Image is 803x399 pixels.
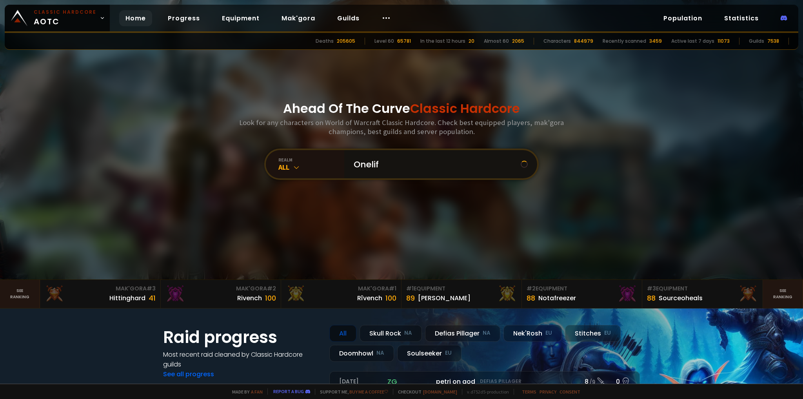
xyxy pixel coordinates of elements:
span: # 3 [147,285,156,292]
a: #2Equipment88Notafreezer [522,280,642,308]
div: Equipment [406,285,517,293]
a: Progress [162,10,206,26]
div: [PERSON_NAME] [418,293,471,303]
a: Seeranking [763,280,803,308]
div: Hittinghard [109,293,145,303]
div: 89 [406,293,415,303]
div: realm [278,157,344,163]
div: Equipment [647,285,758,293]
h1: Raid progress [163,325,320,350]
a: Privacy [540,389,556,395]
a: Home [119,10,152,26]
div: All [329,325,356,342]
div: Rîvench [357,293,382,303]
a: #3Equipment88Sourceoheals [642,280,763,308]
small: EU [445,349,452,357]
div: Active last 7 days [671,38,714,45]
div: Recently scanned [603,38,646,45]
a: Terms [522,389,536,395]
span: # 1 [389,285,396,292]
div: Guilds [749,38,764,45]
span: # 1 [406,285,414,292]
a: Mak'Gora#2Rivench100 [161,280,281,308]
h4: Most recent raid cleaned by Classic Hardcore guilds [163,350,320,369]
div: Almost 60 [484,38,509,45]
div: 844979 [574,38,593,45]
div: Level 60 [374,38,394,45]
div: Deaths [316,38,334,45]
div: 41 [149,293,156,303]
span: Support me, [315,389,388,395]
a: Mak'gora [275,10,322,26]
a: Mak'Gora#3Hittinghard41 [40,280,160,308]
div: Equipment [527,285,637,293]
div: 2065 [512,38,524,45]
div: 65781 [397,38,411,45]
small: EU [604,329,611,337]
a: Guilds [331,10,366,26]
div: 20 [469,38,474,45]
div: Nek'Rosh [503,325,562,342]
div: In the last 12 hours [420,38,465,45]
div: 11073 [718,38,730,45]
div: Mak'Gora [45,285,155,293]
div: Skull Rock [360,325,422,342]
a: Mak'Gora#1Rîvench100 [281,280,401,308]
span: v. d752d5 - production [462,389,509,395]
a: Classic HardcoreAOTC [5,5,110,31]
span: # 3 [647,285,656,292]
span: Made by [227,389,263,395]
div: Mak'Gora [165,285,276,293]
div: 100 [265,293,276,303]
div: 88 [527,293,535,303]
span: # 2 [267,285,276,292]
small: NA [376,349,384,357]
div: 3459 [649,38,662,45]
span: Classic Hardcore [410,100,520,117]
div: Notafreezer [538,293,576,303]
small: EU [545,329,552,337]
div: Mak'Gora [286,285,396,293]
div: Doomhowl [329,345,394,362]
span: Checkout [393,389,457,395]
div: Defias Pillager [425,325,500,342]
small: Classic Hardcore [34,9,96,16]
small: NA [483,329,491,337]
input: Search a character... [349,150,521,178]
div: All [278,163,344,172]
a: [DATE]zgpetri on godDefias Pillager8 /90 [329,371,640,392]
div: 88 [647,293,656,303]
span: # 2 [527,285,536,292]
small: NA [404,329,412,337]
a: a fan [251,389,263,395]
a: Equipment [216,10,266,26]
div: Stitches [565,325,621,342]
div: Sourceoheals [659,293,703,303]
div: 7538 [767,38,779,45]
a: Population [657,10,709,26]
div: 100 [385,293,396,303]
a: See all progress [163,370,214,379]
a: Report a bug [273,388,304,394]
div: Soulseeker [397,345,461,362]
h3: Look for any characters on World of Warcraft Classic Hardcore. Check best equipped players, mak'g... [236,118,567,136]
span: AOTC [34,9,96,27]
div: Rivench [237,293,262,303]
a: Buy me a coffee [349,389,388,395]
a: Statistics [718,10,765,26]
div: 205605 [337,38,355,45]
a: Consent [560,389,580,395]
a: #1Equipment89[PERSON_NAME] [401,280,522,308]
a: [DOMAIN_NAME] [423,389,457,395]
div: Characters [543,38,571,45]
h1: Ahead Of The Curve [283,99,520,118]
